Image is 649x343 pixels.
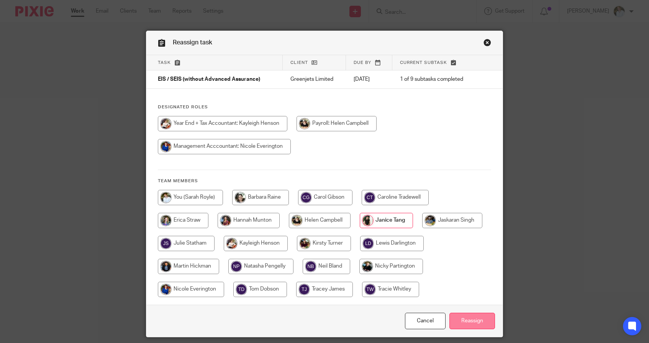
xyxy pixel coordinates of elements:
[354,75,385,83] p: [DATE]
[158,178,491,184] h4: Team members
[158,60,171,65] span: Task
[290,60,308,65] span: Client
[173,39,212,46] span: Reassign task
[405,313,446,329] a: Close this dialog window
[158,104,491,110] h4: Designated Roles
[392,70,478,89] td: 1 of 9 subtasks completed
[290,75,338,83] p: Greenjets Limited
[449,313,495,329] input: Reassign
[158,77,260,82] span: EIS / SEIS (without Advanced Assurance)
[400,60,447,65] span: Current subtask
[483,39,491,49] a: Close this dialog window
[354,60,371,65] span: Due by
